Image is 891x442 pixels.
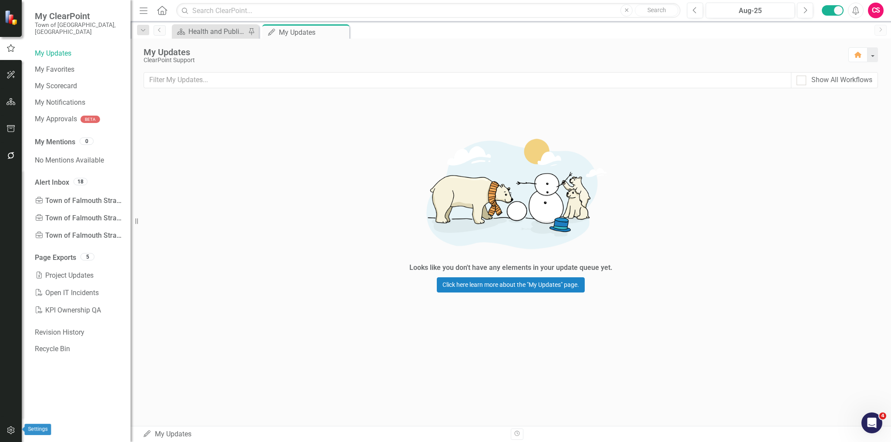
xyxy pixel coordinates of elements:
a: Project Updates [35,267,122,284]
div: ClearPoint Support [144,57,840,63]
a: My Updates [35,49,122,59]
button: Search [635,4,678,17]
div: Aug-25 [709,6,792,16]
iframe: Intercom live chat [861,412,882,433]
span: Search [647,7,666,13]
div: My Updates [143,429,504,439]
div: Settings [25,424,51,435]
a: Click here learn more about the "My Updates" page. [437,277,585,292]
a: My Notifications [35,98,122,108]
button: CS [868,3,884,18]
div: My Updates [144,47,840,57]
a: Alert Inbox [35,178,69,188]
div: BETA [80,116,100,123]
small: Town of [GEOGRAPHIC_DATA], [GEOGRAPHIC_DATA] [35,21,122,36]
div: My Updates [279,27,347,38]
a: My Scorecard [35,81,122,91]
a: Health and Public Safety [174,26,246,37]
input: Search ClearPoint... [176,3,680,18]
div: Town of Falmouth Strategic Plan Dashboard Export Complete [35,192,122,209]
div: Town of Falmouth Strategic Plan Dashboard Export Complete [35,209,122,227]
img: ClearPoint Strategy [4,10,20,25]
a: Open IT Incidents [35,284,122,302]
a: My Favorites [35,65,122,75]
img: Getting started [380,125,641,261]
span: My ClearPoint [35,11,122,21]
span: 4 [879,412,886,419]
input: Filter My Updates... [144,72,791,88]
div: Show All Workflows [811,75,872,85]
a: Recycle Bin [35,344,122,354]
div: No Mentions Available [35,152,122,169]
div: Town of Falmouth Strategic Plan Dashboard Export Complete [35,227,122,244]
a: My Approvals [35,114,77,124]
button: Aug-25 [706,3,795,18]
div: 5 [80,253,94,260]
a: Revision History [35,328,122,338]
a: KPI Ownership QA [35,302,122,319]
div: 18 [74,178,87,185]
div: Looks like you don't have any elements in your update queue yet. [409,263,613,273]
div: 0 [80,137,94,145]
div: Health and Public Safety [188,26,246,37]
a: My Mentions [35,137,75,147]
a: Page Exports [35,253,76,263]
